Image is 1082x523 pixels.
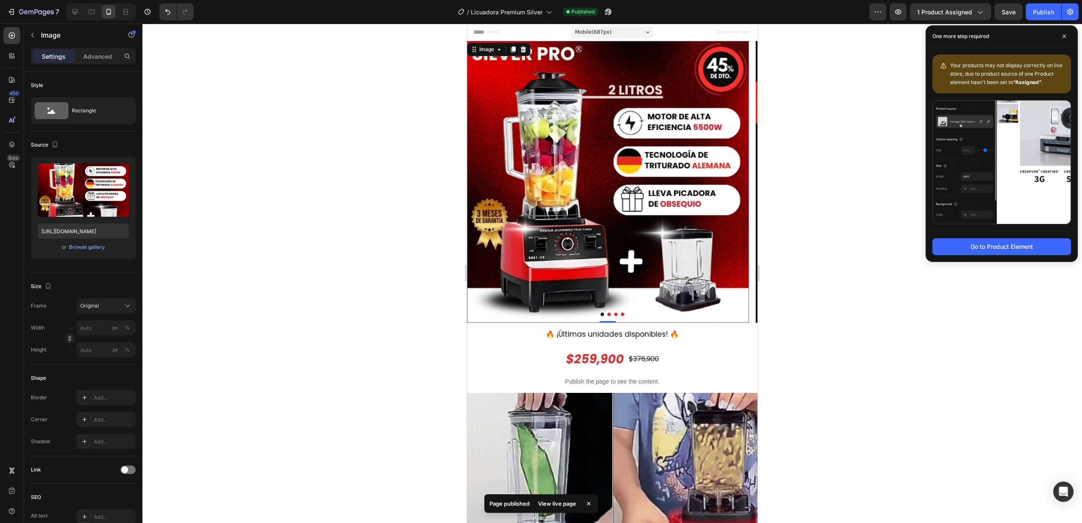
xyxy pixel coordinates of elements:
button: Dot [134,289,137,292]
input: https://example.com/image.jpg [38,223,129,239]
label: Frame [31,302,46,310]
button: Original [77,298,136,313]
div: Browse gallery [69,243,105,251]
button: % [110,323,120,333]
div: Beta [6,155,20,161]
div: Go to Product Element [970,242,1033,251]
div: Border [31,394,47,401]
div: Add... [94,513,134,521]
div: 450 [8,90,20,97]
div: Open Intercom Messenger [1053,482,1074,502]
span: Your products may not display correctly on live store, due to product source of one Product eleme... [950,62,1063,85]
span: Licuadora Premium Silver [471,8,543,16]
span: 🔥 ¡Últimas unidades disponibles! 🔥 [79,305,212,316]
div: $259,900 [98,327,158,345]
button: Browse gallery [68,243,105,251]
label: Width [31,324,45,332]
span: Original [80,302,99,310]
img: preview-image [38,163,129,217]
p: One more step required [932,32,989,41]
div: Add... [94,394,134,402]
button: Go to Product Element [932,238,1071,255]
div: % [125,324,130,332]
span: Save [1002,8,1016,16]
div: Link [31,466,41,474]
button: 7 [3,3,63,20]
button: Publish [1026,3,1061,20]
p: Page published [489,499,530,508]
b: “Assigned” [1013,79,1041,85]
span: or [62,242,67,252]
span: 1 product assigned [917,8,972,16]
img: gempages_546459430783288139-3ddf8820-8816-4b73-9e07-d4eac47c55bc.webp [289,17,571,299]
div: Alt text [31,512,48,520]
div: Add... [94,438,134,446]
div: % [125,346,130,354]
p: Image [41,30,113,40]
input: px% [77,342,136,357]
span: / [467,8,469,16]
div: px [112,346,118,354]
div: Size [31,281,53,292]
iframe: Design area [467,24,757,523]
button: Save [995,3,1022,20]
div: Source [31,139,60,151]
p: 7 [55,7,59,17]
p: Settings [42,52,66,61]
button: px [122,345,132,355]
div: View live page [533,498,581,509]
button: Dot [154,289,157,292]
div: Shape [31,374,46,382]
label: Height [31,346,46,354]
span: Published [571,8,595,16]
button: 1 product assigned [910,3,991,20]
div: Publish [1033,8,1054,16]
button: Dot [147,289,150,292]
div: Style [31,82,43,89]
button: px [122,323,132,333]
div: Corner [31,416,48,423]
button: Dot [140,289,144,292]
button: % [110,345,120,355]
div: Undo/Redo [159,3,194,20]
p: Advanced [83,52,112,61]
div: Add... [94,416,134,424]
div: $376,900 [161,330,193,341]
div: Rectangle [72,101,123,120]
div: SEO [31,493,41,501]
div: Shadow [31,438,50,445]
input: px% [77,320,136,335]
div: px [112,324,118,332]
